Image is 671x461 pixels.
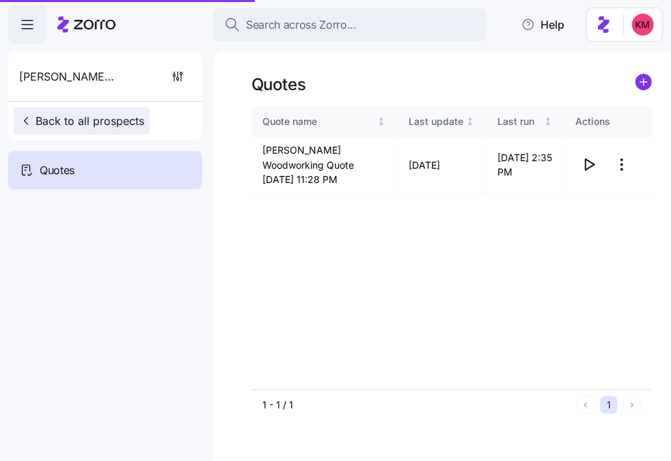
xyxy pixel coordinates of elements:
div: Quote name [262,114,374,129]
th: Last updateNot sorted [398,106,487,137]
div: Not sorted [376,117,386,126]
a: Quotes [8,151,202,189]
img: 8fbd33f679504da1795a6676107ffb9e [632,14,654,36]
td: [DATE] [398,137,487,193]
span: Quotes [40,162,74,179]
a: add icon [635,74,652,95]
div: Actions [575,114,641,129]
button: 1 [600,396,618,414]
div: 1 - 1 / 1 [262,398,571,412]
button: Back to all prospects [14,107,150,135]
th: Quote nameNot sorted [251,106,398,137]
button: Search across Zorro... [213,8,487,41]
span: Search across Zorro... [246,16,357,33]
div: Not sorted [465,117,475,126]
div: Not sorted [543,117,553,126]
span: [PERSON_NAME] Woodworking [19,68,118,85]
svg: add icon [635,74,652,90]
button: Next page [623,396,641,414]
span: Help [521,16,564,33]
h1: Quotes [251,74,305,95]
div: Last update [409,114,463,129]
button: Previous page [577,396,594,414]
button: Help [510,11,575,38]
td: [DATE] 2:35 PM [487,137,564,193]
td: [PERSON_NAME] Woodworking Quote [DATE] 11:28 PM [251,137,398,193]
div: Last run [497,114,540,129]
th: Last runNot sorted [487,106,564,137]
span: Back to all prospects [19,113,144,129]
